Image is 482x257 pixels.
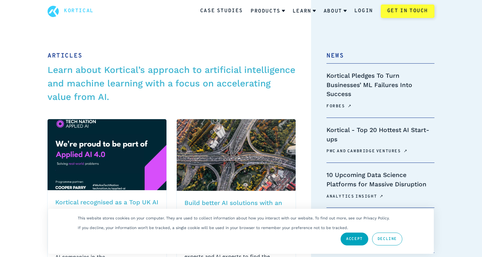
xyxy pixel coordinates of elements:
[48,51,296,61] h1: Articles
[184,199,288,217] h2: Build better AI solutions with an AI roadmap
[293,3,316,20] a: Learn
[326,149,401,154] span: PwC and Cambridge Ventures
[251,3,285,20] a: Products
[326,126,434,154] a: Kortical - Top 20 Hottest AI Start-upsPwC and Cambridge Ventures↗
[200,7,243,15] a: Case Studies
[341,233,368,245] a: Accept
[326,104,345,109] span: Forbes
[48,111,166,199] img: Background image for Kortical recognised as a Top UK AI company as they join Tech Nation's Applie...
[381,4,434,18] a: Get in touch
[78,226,348,230] p: If you decline, your information won’t be tracked, a single cookie will be used in your browser t...
[177,111,296,199] img: Background image for Build better AI solutions with an AI roadmap article
[326,126,434,144] h4: Kortical - Top 20 Hottest AI Start-ups
[64,7,94,15] a: Kortical
[326,194,377,199] span: Analytics Insight
[326,171,434,199] a: 10 Upcoming Data Science Platforms for Massive DisruptionAnalytics Insight↗
[326,71,434,99] h4: Kortical Pledges To Turn Businesses’ ML Failures Into Success
[354,7,373,15] a: Login
[78,216,389,220] p: This website stores cookies on your computer. They are used to collect information about how you ...
[348,103,351,108] span: ↗
[326,51,434,61] h2: News
[379,194,383,199] span: ↗
[326,171,434,189] h4: 10 Upcoming Data Science Platforms for Massive Disruption
[324,3,347,20] a: About
[48,63,296,104] p: Learn about Kortical’s approach to artificial intelligence and machine learning with a focus on a...
[404,148,407,153] span: ↗
[372,233,402,245] a: Decline
[55,198,159,226] h2: Kortical recognised as a Top UK AI company as they join Tech Nation's Applied AI Cohort 4.0
[326,71,434,109] a: Kortical Pledges To Turn Businesses’ ML Failures Into SuccessForbes↗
